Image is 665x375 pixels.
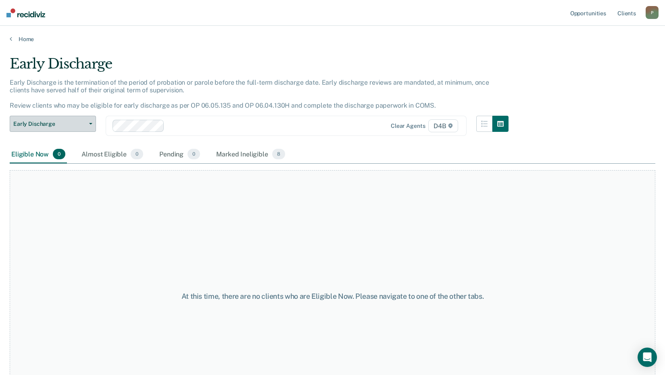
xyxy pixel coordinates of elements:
[158,146,202,163] div: Pending0
[10,146,67,163] div: Eligible Now0
[638,348,657,367] div: Open Intercom Messenger
[10,35,655,43] a: Home
[391,123,425,129] div: Clear agents
[215,146,287,163] div: Marked Ineligible8
[10,56,509,79] div: Early Discharge
[10,79,489,110] p: Early Discharge is the termination of the period of probation or parole before the full-term disc...
[272,149,285,159] span: 8
[80,146,145,163] div: Almost Eligible0
[13,121,86,127] span: Early Discharge
[646,6,659,19] button: P
[6,8,45,17] img: Recidiviz
[131,149,143,159] span: 0
[188,149,200,159] span: 0
[10,116,96,132] button: Early Discharge
[428,119,458,132] span: D4B
[171,292,494,301] div: At this time, there are no clients who are Eligible Now. Please navigate to one of the other tabs.
[53,149,65,159] span: 0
